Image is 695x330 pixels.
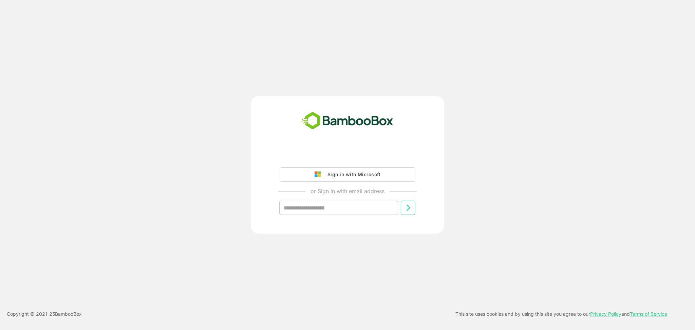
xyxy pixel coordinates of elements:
[311,187,384,195] p: or Sign in with email address
[298,110,397,132] img: bamboobox
[7,310,82,318] p: Copyright © 2021- 25 BambooBox
[280,167,415,182] button: Sign in with Microsoft
[315,171,324,178] img: google
[324,170,380,179] div: Sign in with Microsoft
[590,311,621,317] a: Privacy Policy
[630,311,667,317] a: Terms of Service
[455,310,667,318] p: This site uses cookies and by using this site you agree to our and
